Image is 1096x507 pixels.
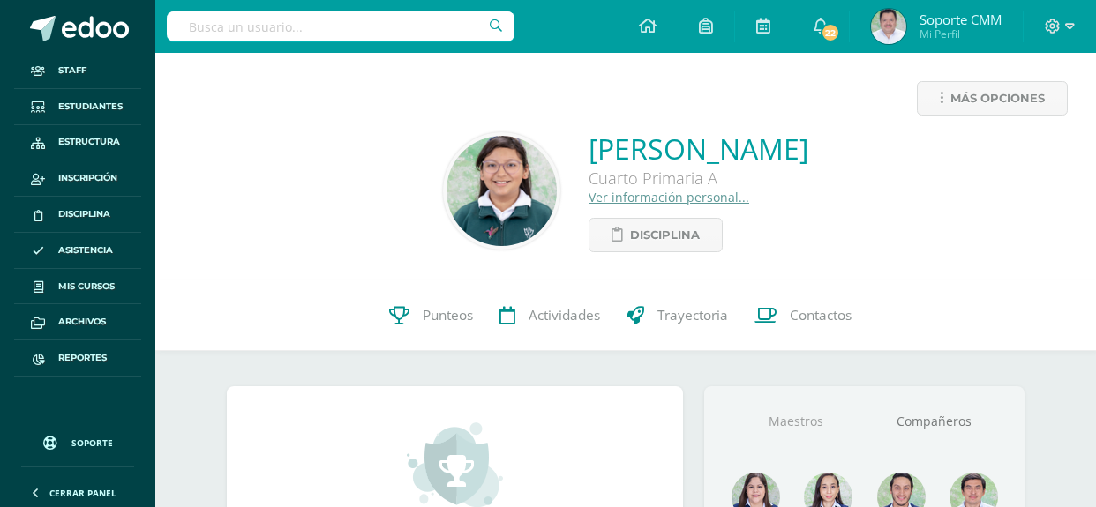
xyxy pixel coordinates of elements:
[821,23,840,42] span: 22
[49,487,116,499] span: Cerrar panel
[865,399,1003,444] a: Compañeros
[920,26,1002,41] span: Mi Perfil
[58,135,120,149] span: Estructura
[14,125,141,161] a: Estructura
[58,100,123,114] span: Estudiantes
[920,11,1002,28] span: Soporte CMM
[14,340,141,377] a: Reportes
[657,306,728,324] span: Trayectoria
[58,207,110,221] span: Disciplina
[58,171,117,185] span: Inscripción
[529,306,600,324] span: Actividades
[14,233,141,269] a: Asistencia
[71,436,113,449] span: Soporte
[14,160,141,197] a: Inscripción
[447,136,557,246] img: 26973a04da576be459abd936fed09a14.png
[950,82,1045,115] span: Más opciones
[14,197,141,233] a: Disciplina
[630,219,700,251] span: Disciplina
[58,315,106,329] span: Archivos
[376,280,486,351] a: Punteos
[790,306,852,324] span: Contactos
[871,9,906,44] img: da9bed96fdbd86ad5b655bd5bd27e0c8.png
[58,280,115,294] span: Mis cursos
[589,130,808,168] a: [PERSON_NAME]
[423,306,473,324] span: Punteos
[14,53,141,89] a: Staff
[589,218,723,252] a: Disciplina
[14,269,141,305] a: Mis cursos
[917,81,1068,116] a: Más opciones
[486,280,613,351] a: Actividades
[726,399,865,444] a: Maestros
[589,168,808,189] div: Cuarto Primaria A
[21,419,134,462] a: Soporte
[14,304,141,340] a: Archivos
[741,280,865,351] a: Contactos
[58,243,113,257] span: Asistencia
[589,189,749,205] a: Ver información personal...
[58,63,86,78] span: Staff
[58,351,107,365] span: Reportes
[167,11,514,41] input: Busca un usuario...
[613,280,741,351] a: Trayectoria
[14,89,141,125] a: Estudiantes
